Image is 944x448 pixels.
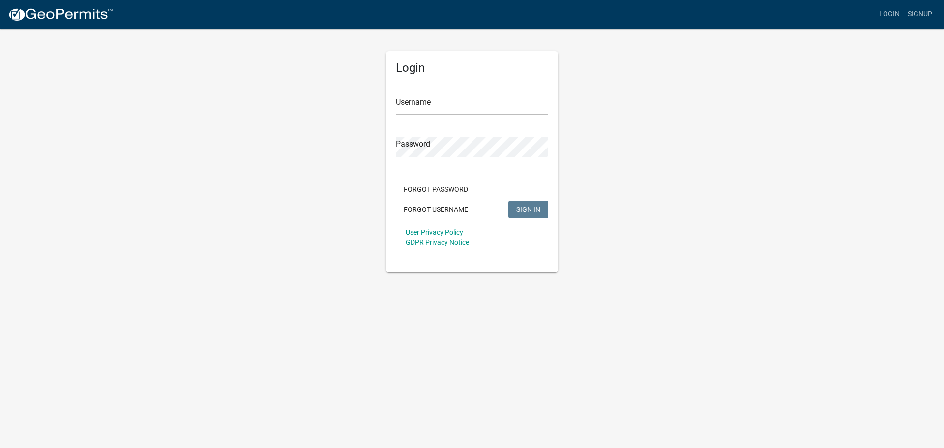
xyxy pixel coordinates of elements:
h5: Login [396,61,548,75]
button: Forgot Username [396,201,476,218]
span: SIGN IN [516,205,540,213]
button: SIGN IN [508,201,548,218]
button: Forgot Password [396,180,476,198]
a: Login [875,5,904,24]
a: Signup [904,5,936,24]
a: User Privacy Policy [406,228,463,236]
a: GDPR Privacy Notice [406,239,469,246]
